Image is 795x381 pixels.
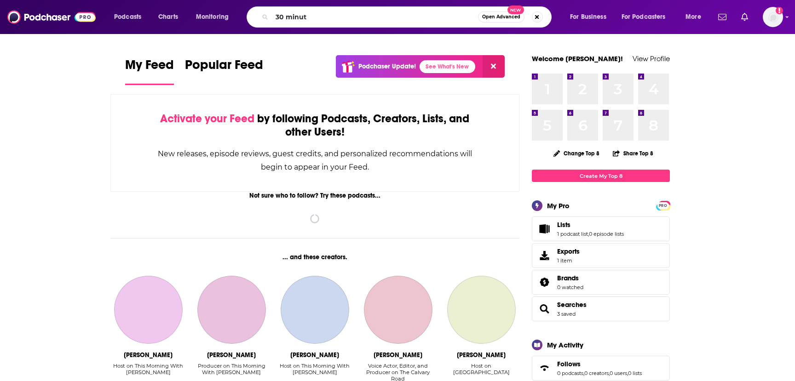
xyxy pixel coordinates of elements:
[277,363,353,375] div: Host on This Morning With [PERSON_NAME]
[532,216,670,241] span: Lists
[714,9,730,25] a: Show notifications dropdown
[114,11,141,23] span: Podcasts
[110,253,519,261] div: ... and these creators.
[627,370,628,376] span: ,
[535,362,553,375] a: Follows
[547,201,570,210] div: My Pro
[125,57,174,78] span: My Feed
[609,370,610,376] span: ,
[114,276,182,344] a: Jennifer Kushinka
[194,363,270,375] div: Producer on This Morning With [PERSON_NAME]
[557,221,624,229] a: Lists
[535,222,553,235] a: Lists
[557,301,587,309] a: Searches
[583,370,584,376] span: ,
[197,276,265,344] a: Mike Gavin
[444,363,519,375] div: Host on [GEOGRAPHIC_DATA]
[157,112,473,139] div: by following Podcasts, Creators, Lists, and other Users!
[532,170,670,182] a: Create My Top 8
[557,247,580,256] span: Exports
[584,370,609,376] a: 0 creators
[532,270,670,295] span: Brands
[588,231,589,237] span: ,
[190,10,241,24] button: open menu
[110,363,186,375] div: Host on This Morning With [PERSON_NAME]
[152,10,184,24] a: Charts
[679,10,713,24] button: open menu
[532,356,670,381] span: Follows
[535,276,553,289] a: Brands
[281,276,349,344] a: Gordon Deal
[547,341,583,349] div: My Activity
[364,276,432,344] a: Daniel Cuneo
[633,54,670,63] a: View Profile
[557,311,576,317] a: 3 saved
[447,276,515,344] a: Sam Allen
[507,6,524,14] span: New
[374,351,422,359] div: Daniel Cuneo
[763,7,783,27] button: Show profile menu
[610,370,627,376] a: 0 users
[737,9,752,25] a: Show notifications dropdown
[557,370,583,376] a: 0 podcasts
[532,54,623,63] a: Welcome [PERSON_NAME]!
[124,351,173,359] div: Jennifer Kushinka
[482,15,520,19] span: Open Advanced
[7,8,96,26] img: Podchaser - Follow, Share and Rate Podcasts
[196,11,229,23] span: Monitoring
[532,243,670,268] a: Exports
[557,221,570,229] span: Lists
[557,231,588,237] a: 1 podcast list
[557,360,642,368] a: Follows
[557,257,580,264] span: 1 item
[557,274,583,282] a: Brands
[557,284,583,290] a: 0 watched
[478,11,524,23] button: Open AdvancedNew
[535,302,553,315] a: Searches
[589,231,624,237] a: 0 episode lists
[160,112,254,125] span: Activate your Feed
[125,57,174,85] a: My Feed
[290,351,339,359] div: Gordon Deal
[110,192,519,199] div: Not sure who to follow? Try these podcasts...
[657,202,668,209] a: PRO
[457,351,506,359] div: Sam Allen
[616,10,679,24] button: open menu
[612,144,654,162] button: Share Top 8
[776,7,783,14] svg: Add a profile image
[686,11,701,23] span: More
[157,147,473,174] div: New releases, episode reviews, guest credits, and personalized recommendations will begin to appe...
[564,10,618,24] button: open menu
[272,10,478,24] input: Search podcasts, credits, & more...
[532,296,670,321] span: Searches
[763,7,783,27] img: User Profile
[570,11,606,23] span: For Business
[185,57,263,85] a: Popular Feed
[185,57,263,78] span: Popular Feed
[548,148,605,159] button: Change Top 8
[622,11,666,23] span: For Podcasters
[420,60,475,73] a: See What's New
[557,274,579,282] span: Brands
[557,360,581,368] span: Follows
[358,63,416,70] p: Podchaser Update!
[255,6,560,28] div: Search podcasts, credits, & more...
[535,249,553,262] span: Exports
[628,370,642,376] a: 0 lists
[158,11,178,23] span: Charts
[207,351,256,359] div: Mike Gavin
[108,10,153,24] button: open menu
[763,7,783,27] span: Logged in as jenc9678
